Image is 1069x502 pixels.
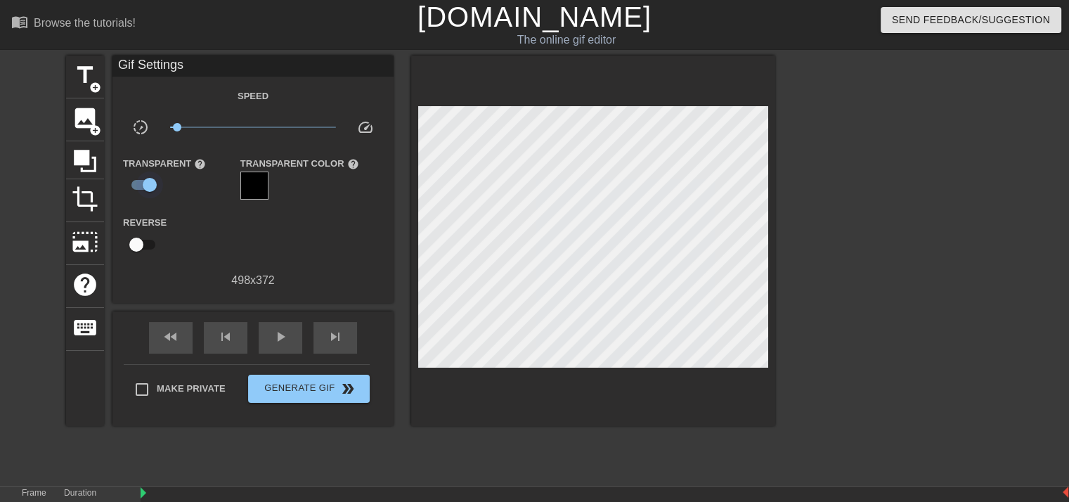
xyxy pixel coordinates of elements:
span: help [194,158,206,170]
span: help [72,271,98,298]
span: Send Feedback/Suggestion [892,11,1050,29]
button: Generate Gif [248,375,370,403]
span: skip_previous [217,328,234,345]
button: Send Feedback/Suggestion [881,7,1061,33]
label: Transparent [123,157,206,171]
span: skip_next [327,328,344,345]
span: menu_book [11,13,28,30]
label: Transparent Color [240,157,359,171]
span: crop [72,186,98,212]
span: add_circle [89,124,101,136]
div: Browse the tutorials! [34,17,136,29]
label: Speed [238,89,268,103]
span: Generate Gif [254,380,364,397]
div: The online gif editor [363,32,770,49]
a: Browse the tutorials! [11,13,136,35]
span: slow_motion_video [132,119,149,136]
img: bound-end.png [1063,487,1068,498]
span: keyboard [72,314,98,341]
span: double_arrow [339,380,356,397]
span: fast_rewind [162,328,179,345]
label: Reverse [123,216,167,230]
span: Make Private [157,382,226,396]
span: speed [357,119,374,136]
a: [DOMAIN_NAME] [417,1,652,32]
span: title [72,62,98,89]
span: image [72,105,98,131]
label: Duration [64,489,96,498]
span: photo_size_select_large [72,229,98,255]
span: play_arrow [272,328,289,345]
span: add_circle [89,82,101,94]
div: Gif Settings [112,56,394,77]
span: help [346,158,358,170]
div: 498 x 372 [112,272,394,289]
